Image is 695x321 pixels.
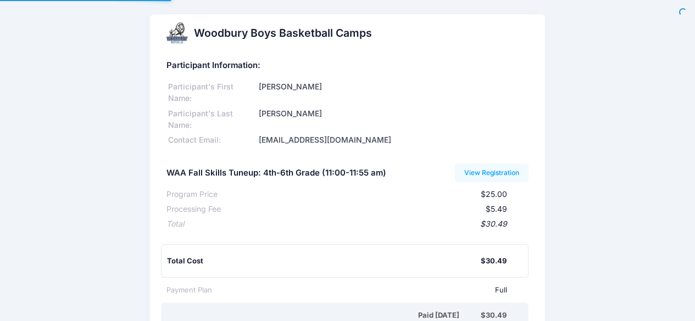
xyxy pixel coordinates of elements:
[169,310,481,321] div: Paid [DATE]
[194,27,372,40] h2: Woodbury Boys Basketball Camps
[257,108,529,131] div: [PERSON_NAME]
[481,310,507,321] div: $30.49
[257,81,529,104] div: [PERSON_NAME]
[166,189,218,200] div: Program Price
[184,218,508,230] div: $30.49
[166,218,184,230] div: Total
[166,134,257,146] div: Contact Email:
[166,108,257,131] div: Participant's Last Name:
[166,61,529,71] h5: Participant Information:
[212,285,508,296] div: Full
[455,164,529,182] a: View Registration
[221,204,508,215] div: $5.49
[481,189,507,199] span: $25.00
[481,256,507,267] div: $30.49
[257,134,529,146] div: [EMAIL_ADDRESS][DOMAIN_NAME]
[167,256,481,267] div: Total Cost
[166,285,212,296] div: Payment Plan
[166,81,257,104] div: Participant's First Name:
[166,168,386,178] h5: WAA Fall Skills Tuneup: 4th-6th Grade (11:00-11:55 am)
[166,204,221,215] div: Processing Fee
